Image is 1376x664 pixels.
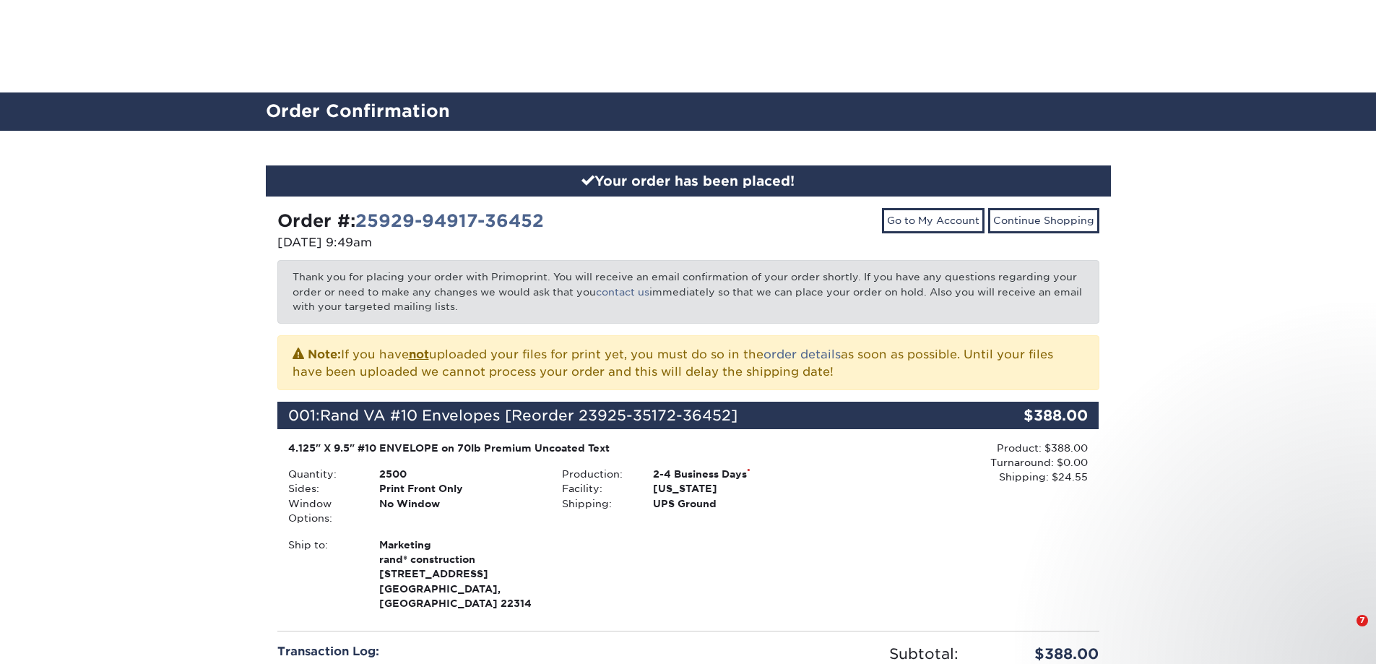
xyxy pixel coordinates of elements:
[277,467,368,481] div: Quantity:
[882,208,985,233] a: Go to My Account
[368,467,551,481] div: 2500
[277,260,1099,323] p: Thank you for placing your order with Primoprint. You will receive an email confirmation of your ...
[368,481,551,496] div: Print Front Only
[355,210,544,231] a: 25929-94917-36452
[642,496,825,511] div: UPS Ground
[409,348,429,361] b: not
[255,98,1122,125] h2: Order Confirmation
[379,552,540,566] span: rand* construction
[551,481,642,496] div: Facility:
[962,402,1099,429] div: $388.00
[277,210,544,231] strong: Order #:
[277,643,678,660] div: Transaction Log:
[277,496,368,526] div: Window Options:
[368,496,551,526] div: No Window
[642,481,825,496] div: [US_STATE]
[277,538,368,611] div: Ship to:
[379,538,540,610] strong: [GEOGRAPHIC_DATA], [GEOGRAPHIC_DATA] 22314
[1327,615,1362,650] iframe: Intercom live chat
[379,566,540,581] span: [STREET_ADDRESS]
[293,345,1084,381] p: If you have uploaded your files for print yet, you must do so in the as soon as possible. Until y...
[825,441,1088,485] div: Product: $388.00 Turnaround: $0.00 Shipping: $24.55
[551,496,642,511] div: Shipping:
[320,407,737,424] span: Rand VA #10 Envelopes [Reorder 23925-35172-36452]
[277,234,678,251] p: [DATE] 9:49am
[277,402,962,429] div: 001:
[288,441,815,455] div: 4.125" X 9.5" #10 ENVELOPE on 70lb Premium Uncoated Text
[266,165,1111,197] div: Your order has been placed!
[642,467,825,481] div: 2-4 Business Days
[379,538,540,552] span: Marketing
[308,348,341,361] strong: Note:
[551,467,642,481] div: Production:
[277,481,368,496] div: Sides:
[596,286,649,298] a: contact us
[1356,615,1368,626] span: 7
[763,348,841,361] a: order details
[988,208,1099,233] a: Continue Shopping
